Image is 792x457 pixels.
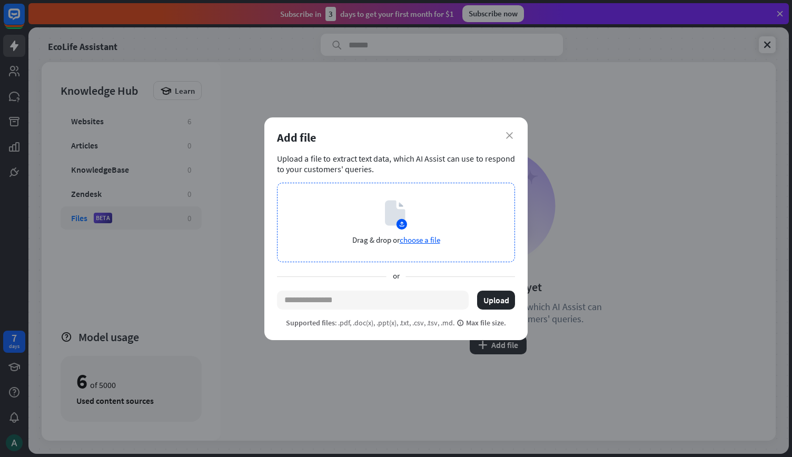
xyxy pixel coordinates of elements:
[400,235,440,245] span: choose a file
[277,130,515,145] div: Add file
[277,153,515,174] div: Upload a file to extract text data, which AI Assist can use to respond to your customers' queries.
[286,318,335,327] span: Supported files
[457,318,506,327] span: Max file size.
[387,271,406,282] span: or
[286,318,506,327] p: : .pdf, .doc(x), .ppt(x), .txt, .csv, .tsv, .md.
[8,4,40,36] button: Open LiveChat chat widget
[477,291,515,310] button: Upload
[506,132,513,139] i: close
[352,235,440,245] p: Drag & drop or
